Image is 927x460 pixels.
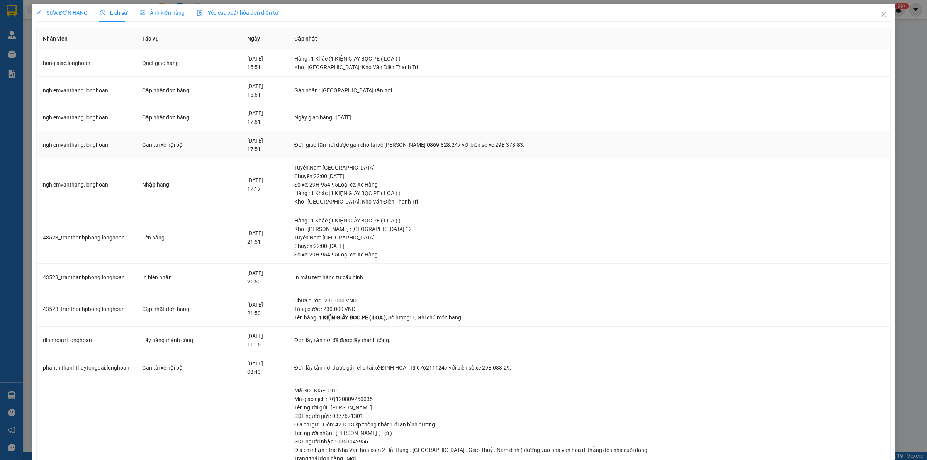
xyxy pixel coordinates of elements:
strong: (Công Ty TNHH Chuyển Phát Nhanh Bảo An - MST: 0109597835) [12,22,161,27]
td: 43523_tranthanhphong.longhoan [37,211,136,264]
div: Tên người nhận : [PERSON_NAME] ( Lợi ) [294,429,884,437]
th: Nhân viên [37,28,136,49]
td: nghiemvanthang.longhoan [37,158,136,211]
td: 43523_tranthanhphong.longhoan [37,291,136,327]
strong: BIÊN NHẬN VẬN CHUYỂN BẢO AN EXPRESS [14,11,159,20]
span: 1 [412,314,415,321]
div: [DATE] 21:51 [247,229,282,246]
div: SĐT người gửi : 0377671301 [294,412,884,420]
div: Tổng cước : 230.000 VND [294,305,884,313]
div: Cập nhật đơn hàng [142,113,234,122]
span: clock-circle [100,10,105,15]
td: dinhhoatri.longhoan [37,327,136,354]
td: nghiemvanthang.longhoan [37,77,136,104]
div: [DATE] 17:51 [247,136,282,153]
button: Close [873,4,895,25]
td: phanthithanhthuytongdai.longhoan [37,354,136,382]
img: icon [197,10,203,16]
div: Mã GD : KI5FC3H3 [294,386,884,395]
div: [DATE] 17:17 [247,176,282,193]
div: [DATE] 17:51 [247,109,282,126]
div: [DATE] 08:43 [247,359,282,376]
div: Kho : [GEOGRAPHIC_DATA]: Kho Văn Điển Thanh Trì [294,63,884,71]
span: close [881,11,887,17]
th: Tác Vụ [136,28,241,49]
div: Quét giao hàng [142,59,234,67]
div: Gán tài xế nội bộ [142,141,234,149]
div: In mẫu tem hàng tự cấu hình [294,273,884,282]
td: hunglaixe.longhoan [37,49,136,77]
td: nghiemvanthang.longhoan [37,104,136,131]
span: Yêu cầu xuất hóa đơn điện tử [197,10,278,16]
div: Mã giao dịch : KQ120809250035 [294,395,884,403]
div: [DATE] 15:51 [247,54,282,71]
div: Lên hàng [142,233,234,242]
div: Đơn lấy tận nơi đã được lấy thành công. [294,336,884,345]
th: Ngày [241,28,288,49]
span: Ảnh kiện hàng [140,10,185,16]
span: edit [36,10,42,15]
div: Ngày giao hàng : [DATE] [294,113,884,122]
th: Cập nhật [288,28,891,49]
div: Hàng : 1 Khác (1 KIỆN GIẤY BỌC PE ( LOA ) ) [294,216,884,225]
div: Địa chỉ gửi : Đón: 42 Đ.13 kp thống nhất 1 dĩ an bình dương [294,420,884,429]
div: Gán nhãn : [GEOGRAPHIC_DATA] tận nơi [294,86,884,95]
span: [PHONE_NUMBER] - [DOMAIN_NAME] [32,30,143,59]
div: Tuyến : Nam [GEOGRAPHIC_DATA] Chuyến: 22:00 [DATE] Số xe: 29H-954.95 Loại xe: Xe Hàng [294,233,884,259]
div: Địa chỉ nhận : Trả: Nhà Văn hoá xóm 2 Hải Hùng . [GEOGRAPHIC_DATA] . Giao Thuỷ . Nam định ( đường... [294,446,884,454]
div: [DATE] 11:15 [247,332,282,349]
div: [DATE] 21:50 [247,269,282,286]
div: Gán tài xế nội bộ [142,363,234,372]
td: 43523_tranthanhphong.longhoan [37,264,136,291]
div: Tuyến : Nam [GEOGRAPHIC_DATA] Chuyến: 22:00 [DATE] Số xe: 29H-954.95 Loại xe: Xe Hàng [294,163,884,189]
div: Cập nhật đơn hàng [142,86,234,95]
div: Kho : [GEOGRAPHIC_DATA]: Kho Văn Điển Thanh Trì [294,197,884,206]
div: SĐT người nhận : 0363042956 [294,437,884,446]
div: Cập nhật đơn hàng [142,305,234,313]
span: Lịch sử [100,10,127,16]
div: Hàng : 1 Khác (1 KIỆN GIẤY BỌC PE ( LOA ) ) [294,189,884,197]
div: [DATE] 15:51 [247,82,282,99]
span: SỬA ĐƠN HÀNG [36,10,88,16]
div: Chưa cước : 230.000 VND [294,296,884,305]
div: Lấy hàng thành công [142,336,234,345]
div: Đơn giao tận nơi được gán cho tài xế [PERSON_NAME] 0869.828.247 với biển số xe 29E-378.83. [294,141,884,149]
td: nghiemvanthang.longhoan [37,131,136,159]
div: Kho : [PERSON_NAME] : [GEOGRAPHIC_DATA] 12 [294,225,884,233]
div: In biên nhận [142,273,234,282]
span: 1 KIỆN GIẤY BỌC PE ( LOA ) [319,314,386,321]
div: Tên người gửi : [PERSON_NAME] [294,403,884,412]
div: Nhập hàng [142,180,234,189]
div: Đơn lấy tận nơi được gán cho tài xế ĐINH HÒA TRÍ 0762111247 với biển số xe 29E-083.29. [294,363,884,372]
span: picture [140,10,145,15]
div: [DATE] 21:50 [247,300,282,317]
div: Tên hàng: , Số lượng: , Ghi chú món hàng: [294,313,884,322]
div: Hàng : 1 Khác (1 KIỆN GIẤY BỌC PE ( LOA ) ) [294,54,884,63]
